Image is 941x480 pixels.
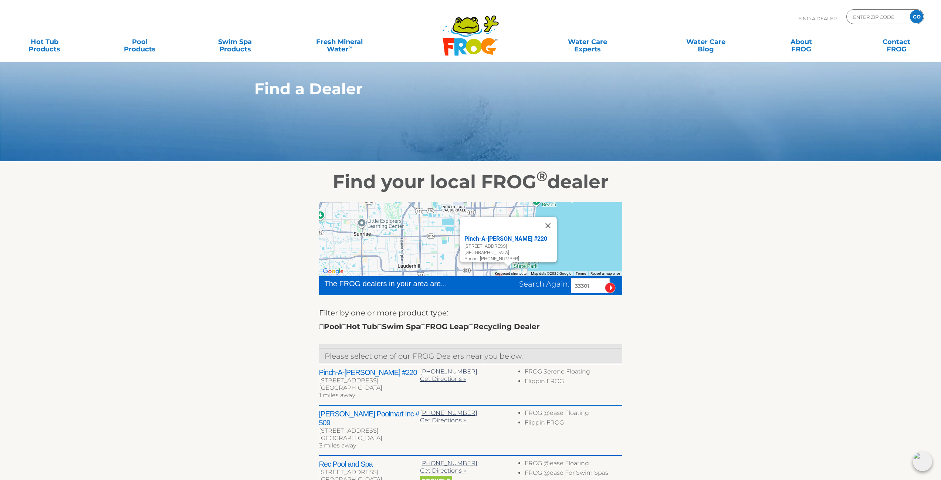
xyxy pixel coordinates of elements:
span: 3 miles away [319,442,356,449]
li: FROG @ease Floating [525,409,622,419]
a: [PHONE_NUMBER] [420,460,477,467]
a: Get Directions » [420,467,466,474]
li: FROG Serene Floating [525,368,622,378]
div: Pool Hot Tub Swim Spa FROG Leap Recycling Dealer [319,321,540,332]
input: Zip Code Form [852,11,902,22]
input: Submit [605,283,616,293]
div: [STREET_ADDRESS] [319,377,420,384]
h1: Find a Dealer [254,80,653,98]
a: Water CareExperts [527,34,648,49]
li: Flippin FROG [525,419,622,429]
span: Map data ©2025 Google [531,271,571,276]
li: Flippin FROG [525,378,622,387]
p: Please select one of our FROG Dealers near you below. [325,350,617,362]
input: GO [910,10,923,23]
div: [GEOGRAPHIC_DATA] [319,384,420,392]
li: FROG @ease For Swim Spas [525,469,622,479]
div: [STREET_ADDRESS] [319,427,420,435]
h2: Rec Pool and Spa [319,460,420,469]
div: [GEOGRAPHIC_DATA] [319,435,420,442]
h2: Find your local FROG dealer [243,171,698,193]
sup: ® [536,168,547,185]
img: openIcon [913,452,932,471]
img: Google [321,267,345,276]
a: Get Directions » [420,375,466,382]
div: [GEOGRAPHIC_DATA] [464,250,557,256]
a: Terms [576,271,586,276]
a: Get Directions » [420,417,466,424]
h2: [PERSON_NAME] Poolmart Inc # 509 [319,409,420,427]
a: PoolProducts [103,34,177,49]
a: ContactFROG [860,34,934,49]
a: Hot TubProducts [7,34,81,49]
button: Close [539,217,557,234]
h2: Pinch-A-[PERSON_NAME] #220 [319,368,420,377]
a: Water CareBlog [669,34,743,49]
a: Open this area in Google Maps (opens a new window) [321,267,345,276]
a: Report a map error [590,271,620,276]
span: Search Again: [519,280,569,288]
div: The FROG dealers in your area are... [325,278,474,289]
a: [PHONE_NUMBER] [420,409,477,416]
li: FROG @ease Floating [525,460,622,469]
button: Keyboard shortcuts [495,271,527,276]
div: FORT LAUDERDALE, FL 33301 [491,270,508,290]
div: [STREET_ADDRESS] [464,243,557,250]
div: Pinch-A-[PERSON_NAME] #220 [464,234,557,243]
a: [PHONE_NUMBER] [420,368,477,375]
a: Swim SpaProducts [198,34,272,49]
div: Phone: [PHONE_NUMBER] [464,256,557,262]
span: 1 miles away [319,392,355,399]
a: Fresh MineralWater∞ [293,34,386,49]
label: Filter by one or more product type: [319,307,448,319]
div: Rec Pool and Spa - 3 miles away. [466,215,483,235]
sup: ∞ [348,44,352,50]
div: [STREET_ADDRESS] [319,469,420,476]
a: AboutFROG [764,34,838,49]
p: Find A Dealer [798,9,837,28]
iframe: Thrio Integration Page [775,217,915,454]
